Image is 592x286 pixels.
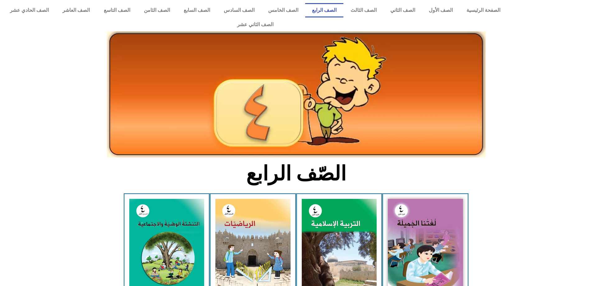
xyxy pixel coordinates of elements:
[97,3,137,17] a: الصف التاسع
[422,3,460,17] a: الصف الأول
[3,3,56,17] a: الصف الحادي عشر
[383,3,422,17] a: الصف الثاني
[137,3,177,17] a: الصف الثامن
[177,3,217,17] a: الصف السابع
[3,17,507,32] a: الصف الثاني عشر
[261,3,305,17] a: الصف الخامس
[343,3,383,17] a: الصف الثالث
[460,3,507,17] a: الصفحة الرئيسية
[217,3,261,17] a: الصف السادس
[56,3,97,17] a: الصف العاشر
[193,162,399,186] h2: الصّف الرابع
[305,3,343,17] a: الصف الرابع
